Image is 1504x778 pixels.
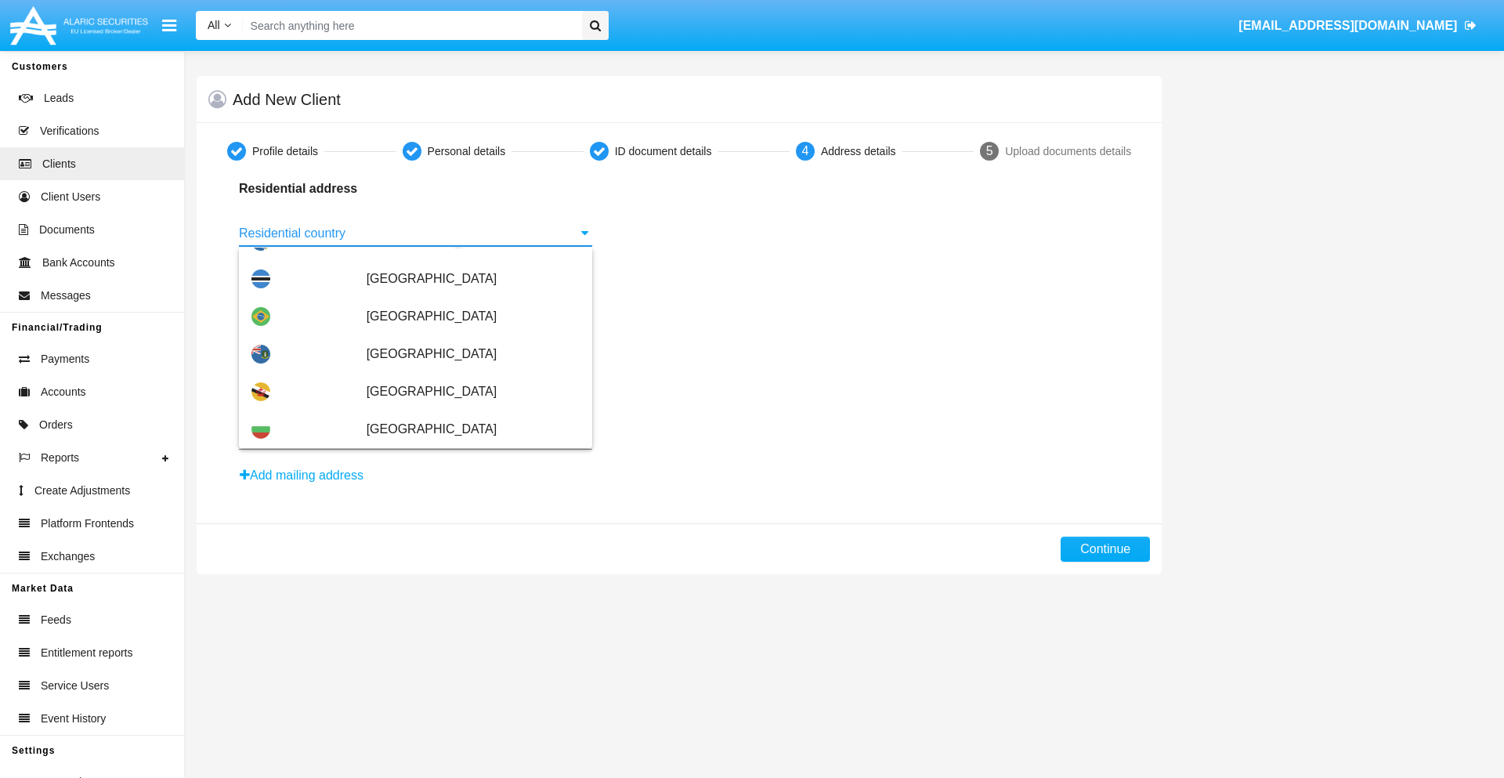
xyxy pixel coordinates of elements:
[239,179,592,198] p: Residential address
[1005,143,1131,160] div: Upload documents details
[41,678,109,694] span: Service Users
[41,450,79,466] span: Reports
[1238,19,1457,32] span: [EMAIL_ADDRESS][DOMAIN_NAME]
[41,612,71,628] span: Feeds
[367,260,580,298] span: [GEOGRAPHIC_DATA]
[821,143,896,160] div: Address details
[1231,4,1484,48] a: [EMAIL_ADDRESS][DOMAIN_NAME]
[41,189,100,205] span: Client Users
[41,288,91,304] span: Messages
[41,548,95,565] span: Exchanges
[986,144,993,157] span: 5
[39,417,73,433] span: Orders
[8,2,150,49] img: Logo image
[41,711,106,727] span: Event History
[367,411,580,448] span: [GEOGRAPHIC_DATA]
[367,298,580,335] span: [GEOGRAPHIC_DATA]
[41,516,134,532] span: Platform Frontends
[41,645,133,661] span: Entitlement reports
[801,144,808,157] span: 4
[42,255,115,271] span: Bank Accounts
[252,143,318,160] div: Profile details
[44,90,74,107] span: Leads
[615,143,712,160] div: ID document details
[39,222,95,238] span: Documents
[40,123,99,139] span: Verifications
[367,335,580,373] span: [GEOGRAPHIC_DATA]
[41,351,89,367] span: Payments
[367,373,580,411] span: [GEOGRAPHIC_DATA]
[42,156,76,172] span: Clients
[233,93,341,106] h5: Add New Client
[208,19,220,31] span: All
[239,465,364,486] button: Add mailing address
[243,11,577,40] input: Search
[34,483,130,499] span: Create Adjustments
[428,143,506,160] div: Personal details
[196,17,243,34] a: All
[41,384,86,400] span: Accounts
[1061,537,1150,562] button: Continue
